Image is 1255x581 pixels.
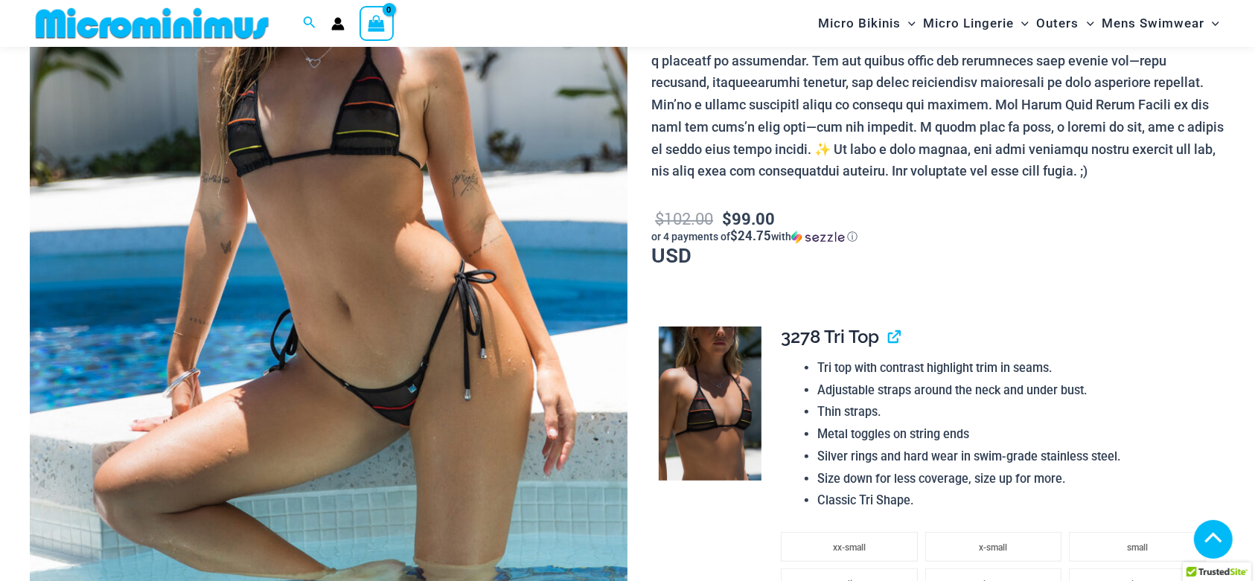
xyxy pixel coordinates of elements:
nav: Site Navigation [812,2,1225,45]
span: $24.75 [730,227,771,244]
img: Sonic Rush Black Neon 3278 Tri Top [659,327,761,481]
li: Adjustable straps around the neck and under bust. [817,379,1213,402]
li: Tri top with contrast highlight trim in seams. [817,357,1213,379]
li: Thin straps. [817,401,1213,423]
li: Classic Tri Shape. [817,489,1213,512]
span: xx-small [833,542,866,553]
li: x-small [925,532,1062,562]
bdi: 102.00 [655,208,713,229]
a: Account icon link [331,17,345,31]
li: Metal toggles on string ends [817,423,1213,446]
p: USD [651,206,1225,266]
span: $ [722,208,732,229]
span: $ [655,208,664,229]
span: x-small [980,542,1008,553]
a: Mens SwimwearMenu ToggleMenu Toggle [1098,4,1223,42]
a: Search icon link [303,14,316,33]
span: small [1127,542,1148,553]
img: Sezzle [791,231,845,244]
li: Silver rings and hard wear in swim-grade stainless steel. [817,446,1213,468]
span: Menu Toggle [1079,4,1094,42]
div: or 4 payments of with [651,229,1225,244]
div: or 4 payments of$24.75withSezzle Click to learn more about Sezzle [651,229,1225,244]
span: Mens Swimwear [1102,4,1204,42]
span: 3278 Tri Top [781,326,879,347]
span: Micro Bikinis [818,4,901,42]
a: Micro BikinisMenu ToggleMenu Toggle [814,4,919,42]
li: small [1069,532,1206,562]
bdi: 99.00 [722,208,775,229]
li: Size down for less coverage, size up for more. [817,468,1213,490]
span: Micro Lingerie [923,4,1014,42]
a: OutersMenu ToggleMenu Toggle [1033,4,1098,42]
img: MM SHOP LOGO FLAT [30,7,275,40]
a: View Shopping Cart, empty [360,6,394,40]
span: Menu Toggle [1204,4,1219,42]
span: Menu Toggle [901,4,916,42]
span: Menu Toggle [1014,4,1029,42]
span: Outers [1037,4,1079,42]
a: Micro LingerieMenu ToggleMenu Toggle [919,4,1032,42]
li: xx-small [781,532,918,562]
